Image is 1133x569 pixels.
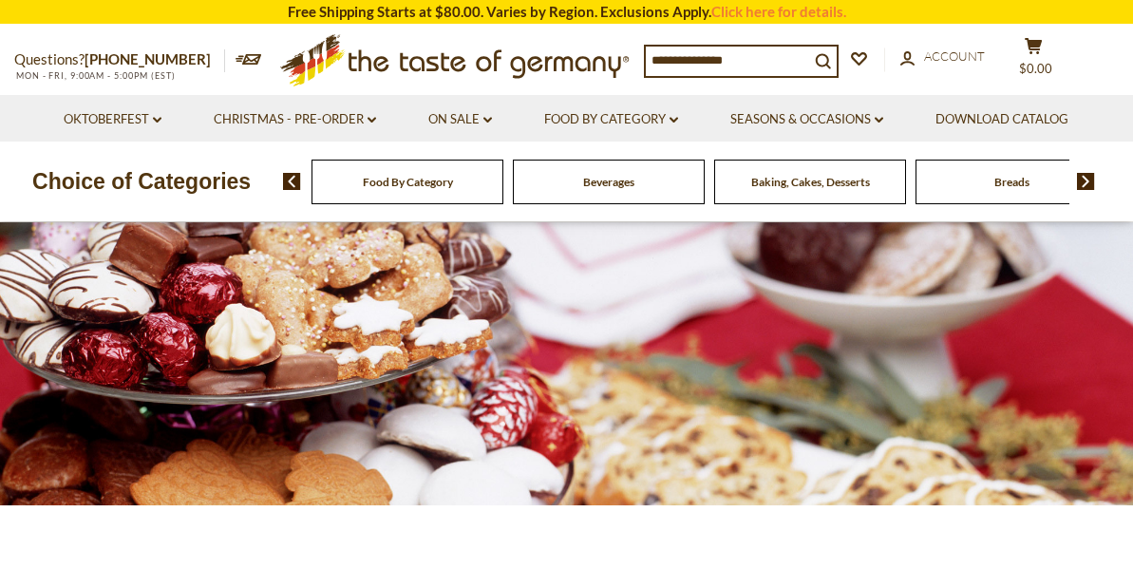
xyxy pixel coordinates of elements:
span: $0.00 [1019,61,1052,76]
a: Download Catalog [935,109,1068,130]
a: Food By Category [544,109,678,130]
img: next arrow [1077,173,1095,190]
a: Seasons & Occasions [730,109,883,130]
img: previous arrow [283,173,301,190]
a: Click here for details. [711,3,846,20]
a: Account [900,47,985,67]
a: On Sale [428,109,492,130]
a: Beverages [583,175,634,189]
p: Questions? [14,47,225,72]
button: $0.00 [1005,37,1062,85]
a: Breads [994,175,1029,189]
a: Christmas - PRE-ORDER [214,109,376,130]
a: Food By Category [363,175,453,189]
span: Account [924,48,985,64]
a: [PHONE_NUMBER] [85,50,211,67]
span: MON - FRI, 9:00AM - 5:00PM (EST) [14,70,176,81]
a: Baking, Cakes, Desserts [751,175,870,189]
a: Oktoberfest [64,109,161,130]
